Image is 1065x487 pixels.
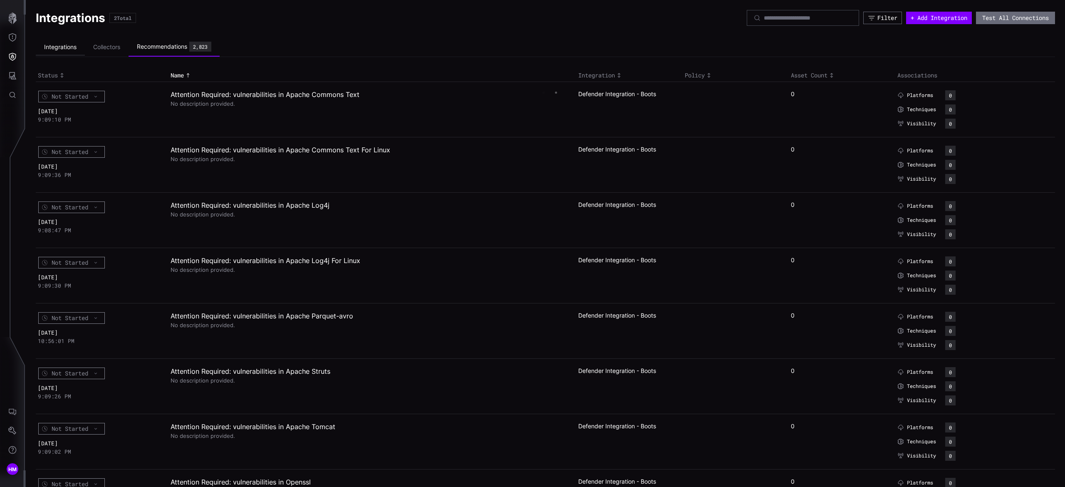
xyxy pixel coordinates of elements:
[949,148,952,153] div: 0
[949,453,952,458] div: 0
[38,108,160,114] div: [DATE]
[907,342,936,348] span: Visibility
[38,201,105,214] button: Not Started
[193,44,208,49] div: 2,823
[38,256,105,269] button: Not Started
[949,218,952,223] div: 0
[85,39,129,55] li: Collectors
[949,314,952,319] div: 0
[791,312,887,319] div: 0
[171,265,568,273] div: No description provided.
[907,328,936,334] span: Techniques
[949,425,952,430] div: 0
[171,312,568,320] h2: Attention Required: vulnerabilities in Apache Parquet-avro
[949,162,952,167] div: 0
[171,431,568,439] div: No description provided.
[171,99,568,107] div: No description provided.
[52,425,88,432] span: Not Started
[38,391,160,400] div: 9:09:26 PM
[949,273,952,278] div: 0
[949,287,952,292] div: 0
[949,93,952,98] div: 0
[949,107,952,112] div: 0
[906,12,972,24] button: + Add Integration
[52,370,88,377] span: Not Started
[38,336,160,344] div: 10:56:01 PM
[171,320,568,328] div: No description provided.
[907,147,933,154] span: Platforms
[578,422,674,430] div: Defender Integration - Boots
[171,201,568,209] h2: Attention Required: vulnerabilities in Apache Log4j
[907,424,933,431] span: Platforms
[578,478,674,485] div: Defender Integration - Boots
[791,201,887,209] div: 0
[171,72,574,79] div: Toggle sort direction
[907,258,933,265] span: Platforms
[38,367,105,380] button: Not Started
[171,146,568,154] h2: Attention Required: vulnerabilities in Apache Commons Text For Linux
[8,465,17,474] span: HM
[38,385,160,391] div: [DATE]
[578,201,674,209] div: Defender Integration - Boots
[949,480,952,485] div: 0
[171,154,568,162] div: No description provided.
[685,72,787,79] div: Toggle sort direction
[907,203,933,209] span: Platforms
[137,43,187,50] div: Recommendations
[38,440,160,447] div: [DATE]
[38,447,160,455] div: 9:09:02 PM
[949,259,952,264] div: 0
[791,72,893,79] div: Toggle sort direction
[791,422,887,430] div: 0
[949,232,952,237] div: 0
[895,70,1055,82] th: Associations
[38,114,160,123] div: 9:09:10 PM
[907,106,936,113] span: Techniques
[907,217,936,224] span: Techniques
[863,12,902,24] button: Filter
[52,314,88,322] span: Not Started
[38,170,160,178] div: 9:09:36 PM
[949,343,952,348] div: 0
[907,438,936,445] span: Techniques
[36,39,85,55] li: Integrations
[949,204,952,209] div: 0
[38,225,160,234] div: 9:08:47 PM
[114,15,131,20] div: 2 Total
[38,422,105,435] button: Not Started
[907,162,936,168] span: Techniques
[907,452,936,459] span: Visibility
[907,313,933,320] span: Platforms
[578,90,674,98] div: Defender Integration - Boots
[52,148,88,156] span: Not Started
[907,369,933,375] span: Platforms
[38,146,105,158] button: Not Started
[171,478,568,486] h2: Attention Required: vulnerabilities in Openssl
[578,312,674,319] div: Defender Integration - Boots
[38,329,160,336] div: [DATE]
[38,163,160,170] div: [DATE]
[907,286,936,293] span: Visibility
[578,256,674,264] div: Defender Integration - Boots
[907,92,933,99] span: Platforms
[907,120,936,127] span: Visibility
[791,367,887,375] div: 0
[52,204,88,211] span: Not Started
[578,367,674,375] div: Defender Integration - Boots
[171,90,568,99] h2: Attention Required: vulnerabilities in Apache Commons Text
[171,367,568,375] h2: Attention Required: vulnerabilities in Apache Struts
[949,398,952,403] div: 0
[38,312,105,324] button: Not Started
[38,72,166,79] div: Toggle sort direction
[791,146,887,153] div: 0
[171,375,568,384] div: No description provided.
[171,209,568,218] div: No description provided.
[907,176,936,182] span: Visibility
[949,328,952,333] div: 0
[171,256,568,265] h2: Attention Required: vulnerabilities in Apache Log4j For Linux
[578,146,674,153] div: Defender Integration - Boots
[949,176,952,181] div: 0
[976,12,1055,24] button: Test All Connections
[949,121,952,126] div: 0
[791,90,887,98] div: 0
